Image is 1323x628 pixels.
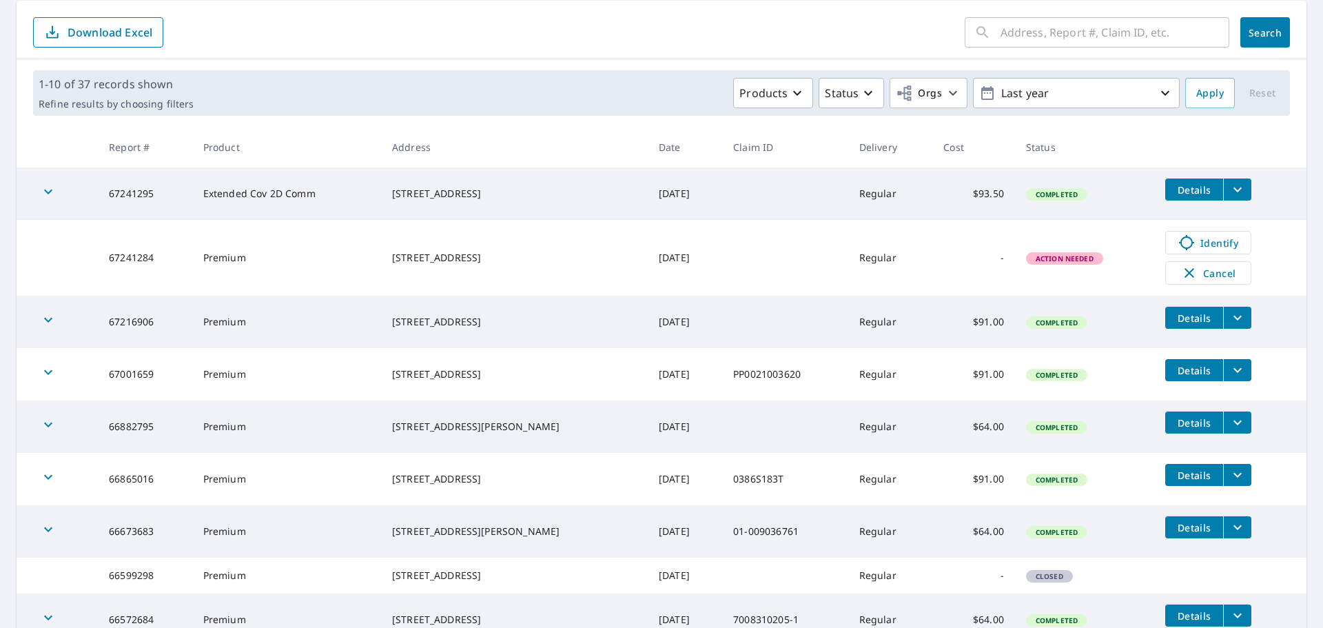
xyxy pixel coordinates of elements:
span: Cancel [1180,265,1237,281]
td: Regular [848,348,933,401]
td: 66599298 [98,558,192,594]
button: detailsBtn-67001659 [1165,359,1223,381]
th: Cost [932,127,1015,168]
button: filesDropdownBtn-67001659 [1223,359,1251,381]
td: 66882795 [98,401,192,453]
span: Details [1173,469,1215,482]
td: Extended Cov 2D Comm [192,168,381,220]
span: Closed [1027,571,1071,581]
td: Premium [192,348,381,401]
td: Regular [848,558,933,594]
td: [DATE] [648,401,722,453]
span: Completed [1027,527,1086,537]
td: - [932,558,1015,594]
td: [DATE] [648,168,722,220]
span: Details [1173,364,1215,377]
td: Premium [192,220,381,296]
span: Details [1173,609,1215,622]
div: [STREET_ADDRESS] [392,367,637,381]
div: [STREET_ADDRESS] [392,187,637,201]
div: [STREET_ADDRESS] [392,613,637,627]
td: Regular [848,296,933,348]
span: Completed [1027,370,1086,380]
th: Report # [98,127,192,168]
td: $64.00 [932,505,1015,558]
button: detailsBtn-66673683 [1165,516,1223,538]
button: filesDropdownBtn-66882795 [1223,412,1251,434]
button: detailsBtn-66882795 [1165,412,1223,434]
span: Completed [1027,616,1086,625]
span: Action Needed [1027,254,1102,263]
p: Status [825,85,859,101]
td: $91.00 [932,348,1015,401]
button: filesDropdownBtn-66865016 [1223,464,1251,486]
td: PP0021003620 [722,348,848,401]
td: Regular [848,401,933,453]
p: 1-10 of 37 records shown [39,76,194,92]
td: Premium [192,453,381,505]
span: Orgs [896,85,942,102]
th: Status [1015,127,1154,168]
div: [STREET_ADDRESS] [392,251,637,265]
td: - [932,220,1015,296]
button: Products [733,78,813,108]
td: 01-009036761 [722,505,848,558]
button: Status [819,78,884,108]
button: filesDropdownBtn-67216906 [1223,307,1251,329]
td: [DATE] [648,348,722,401]
p: Download Excel [68,25,152,40]
td: $91.00 [932,296,1015,348]
a: Identify [1165,231,1251,254]
span: Completed [1027,318,1086,327]
td: Regular [848,505,933,558]
button: detailsBtn-66865016 [1165,464,1223,486]
td: Premium [192,505,381,558]
td: $91.00 [932,453,1015,505]
td: [DATE] [648,296,722,348]
td: 67241284 [98,220,192,296]
td: 67241295 [98,168,192,220]
td: [DATE] [648,220,722,296]
button: Last year [973,78,1180,108]
td: 67001659 [98,348,192,401]
td: Regular [848,168,933,220]
td: 67216906 [98,296,192,348]
button: Search [1240,17,1290,48]
span: Completed [1027,475,1086,485]
td: 66865016 [98,453,192,505]
span: Details [1173,183,1215,196]
span: Completed [1027,423,1086,432]
span: Details [1173,521,1215,534]
span: Identify [1174,234,1242,251]
div: [STREET_ADDRESS] [392,569,637,583]
p: Refine results by choosing filters [39,98,194,110]
p: Last year [996,81,1157,105]
td: 0386S183T [722,453,848,505]
td: [DATE] [648,558,722,594]
div: [STREET_ADDRESS][PERSON_NAME] [392,525,637,538]
button: detailsBtn-66572684 [1165,605,1223,627]
div: [STREET_ADDRESS] [392,315,637,329]
td: $93.50 [932,168,1015,220]
th: Date [648,127,722,168]
button: filesDropdownBtn-66572684 [1223,605,1251,627]
button: detailsBtn-67241295 [1165,179,1223,201]
td: Regular [848,220,933,296]
p: Products [739,85,788,101]
button: filesDropdownBtn-66673683 [1223,516,1251,538]
span: Completed [1027,190,1086,199]
td: [DATE] [648,505,722,558]
span: Details [1173,416,1215,429]
td: Premium [192,558,381,594]
button: detailsBtn-67216906 [1165,307,1223,329]
th: Claim ID [722,127,848,168]
th: Delivery [848,127,933,168]
button: filesDropdownBtn-67241295 [1223,179,1251,201]
span: Search [1251,26,1279,39]
button: Download Excel [33,17,163,48]
th: Address [381,127,648,168]
input: Address, Report #, Claim ID, etc. [1001,13,1229,52]
th: Product [192,127,381,168]
td: Premium [192,401,381,453]
button: Apply [1185,78,1235,108]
